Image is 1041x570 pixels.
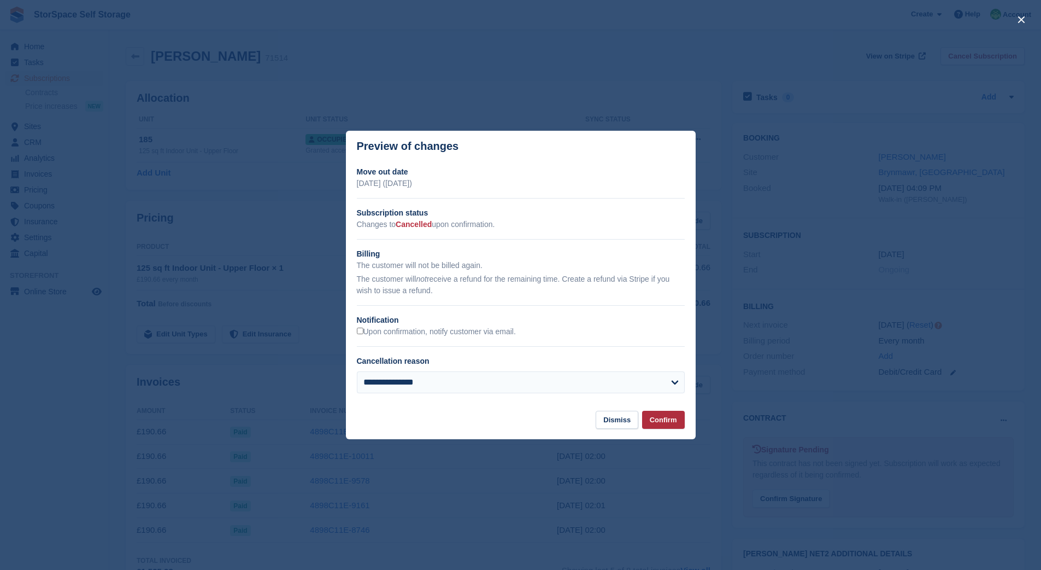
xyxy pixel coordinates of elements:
[357,207,685,219] h2: Subscription status
[357,260,685,271] p: The customer will not be billed again.
[357,357,430,365] label: Cancellation reason
[357,315,685,326] h2: Notification
[416,275,426,283] em: not
[357,178,685,189] p: [DATE] ([DATE])
[357,166,685,178] h2: Move out date
[357,248,685,260] h2: Billing
[357,140,459,153] p: Preview of changes
[357,274,685,296] p: The customer will receive a refund for the remaining time. Create a refund via Stripe if you wish...
[1013,11,1030,28] button: close
[357,219,685,230] p: Changes to upon confirmation.
[396,220,432,229] span: Cancelled
[357,327,516,337] label: Upon confirmation, notify customer via email.
[357,328,363,334] input: Upon confirmation, notify customer via email.
[642,411,685,429] button: Confirm
[596,411,638,429] button: Dismiss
